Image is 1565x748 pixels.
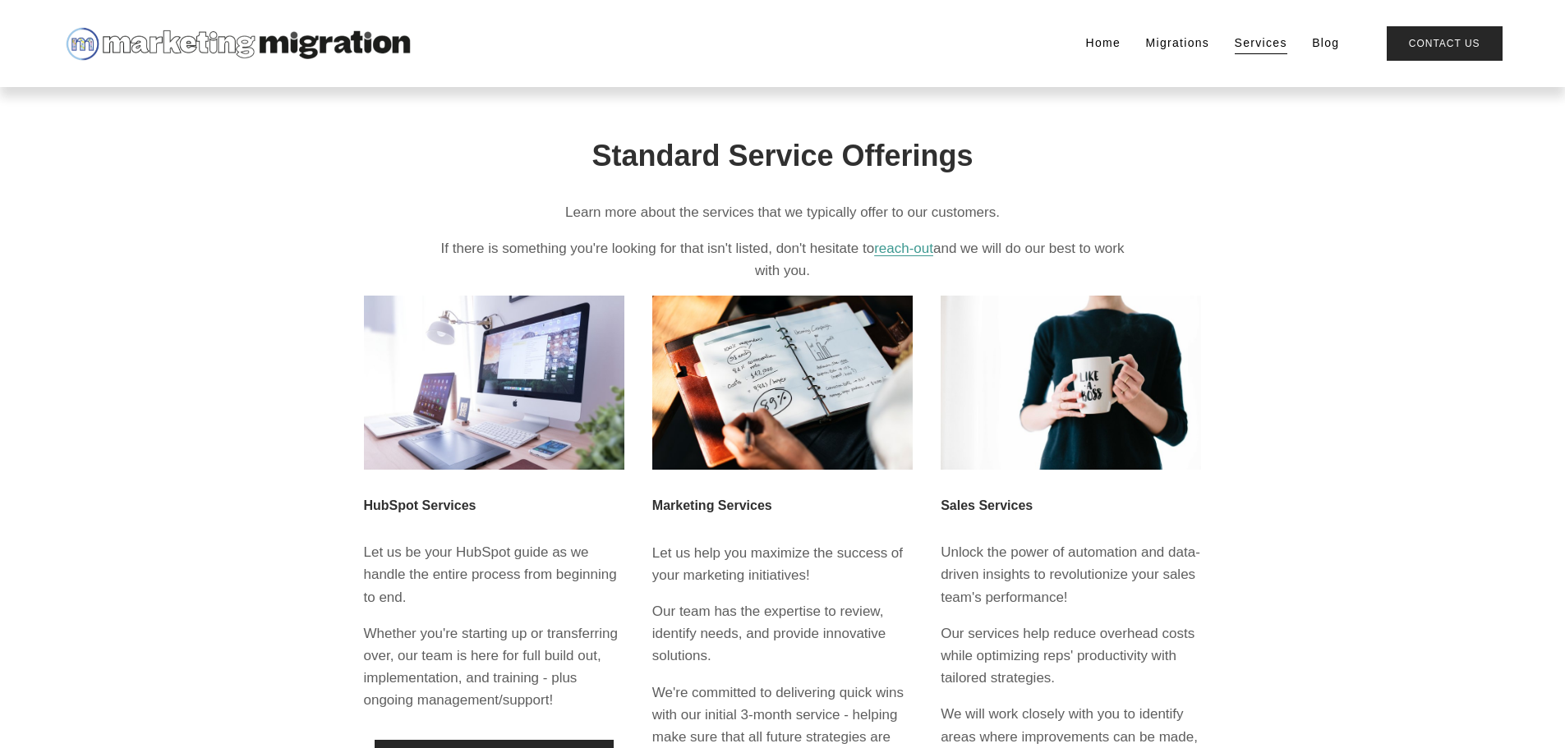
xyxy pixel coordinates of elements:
a: Services [1235,32,1287,55]
h3: Sales Services [941,498,1201,513]
p: Learn more about the services that we typically offer to our customers. [435,201,1129,223]
a: reach-out [874,241,933,256]
a: Contact Us [1387,26,1503,60]
h3: Marketing Services [652,498,913,513]
img: Marketing Migration [62,24,412,64]
p: Whether you're starting up or transferring over, our team is here for full build out, implementat... [364,622,624,712]
a: Blog [1312,32,1339,55]
p: Let us be your HubSpot guide as we handle the entire process from beginning to end. [364,541,624,608]
p: If there is something you're looking for that isn't listed, don't hesitate to and we will do our ... [435,237,1129,282]
a: Home [1086,32,1121,55]
p: Our services help reduce overhead costs while optimizing reps' productivity with tailored strateg... [941,622,1201,690]
a: Migrations [1146,32,1210,55]
p: Let us help you maximize the success of your marketing initiatives! [652,542,913,586]
p: Our team has the expertise to review, identify needs, and provide innovative solutions. [652,600,913,668]
h1: Standard Service Offerings [435,139,1129,172]
h3: HubSpot Services [364,498,624,513]
p: Unlock the power of automation and data-driven insights to revolutionize your sales team's perfor... [941,541,1201,608]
